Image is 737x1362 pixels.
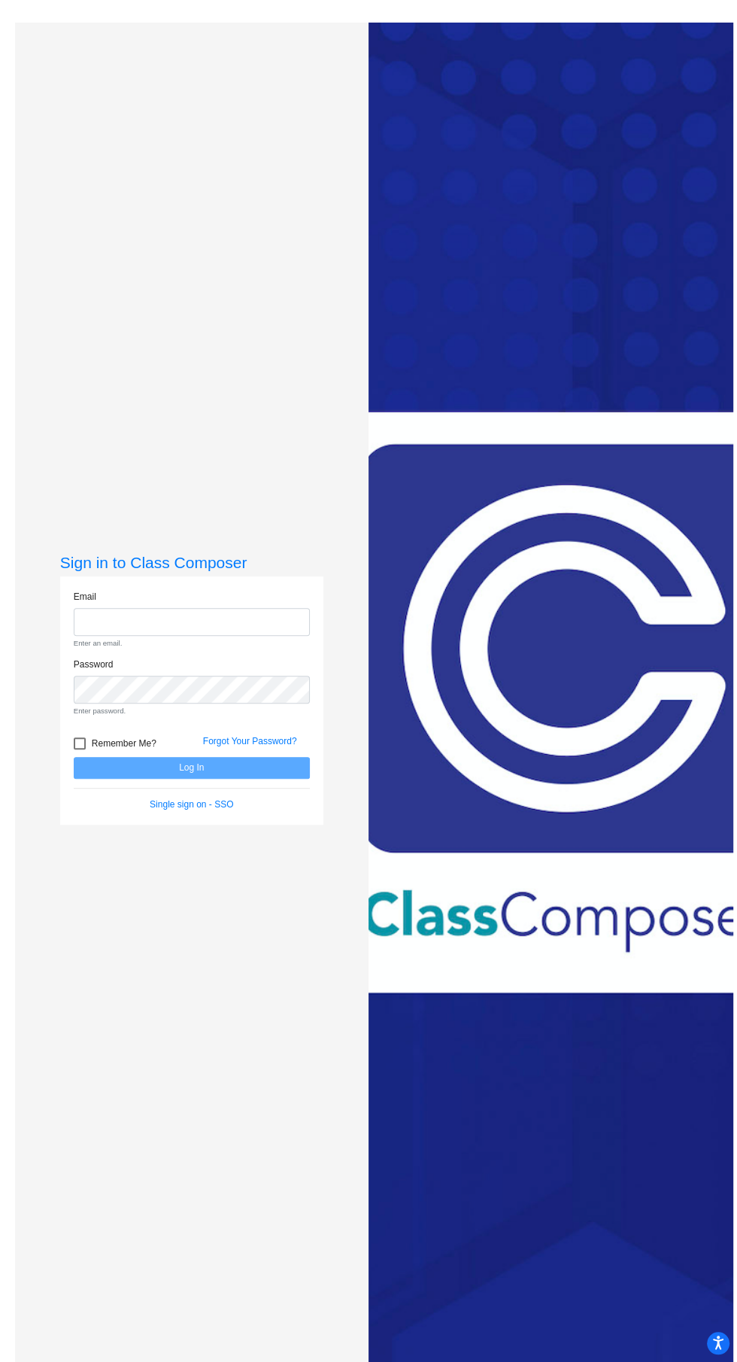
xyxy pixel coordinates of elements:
label: Password [74,658,114,671]
a: Single sign on - SSO [150,799,233,810]
label: Email [74,590,96,603]
small: Enter an email. [74,638,310,649]
h3: Sign in to Class Composer [60,553,323,572]
a: Forgot Your Password? [203,736,297,746]
span: Remember Me? [92,734,156,752]
button: Log In [74,757,310,779]
small: Enter password. [74,706,310,716]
